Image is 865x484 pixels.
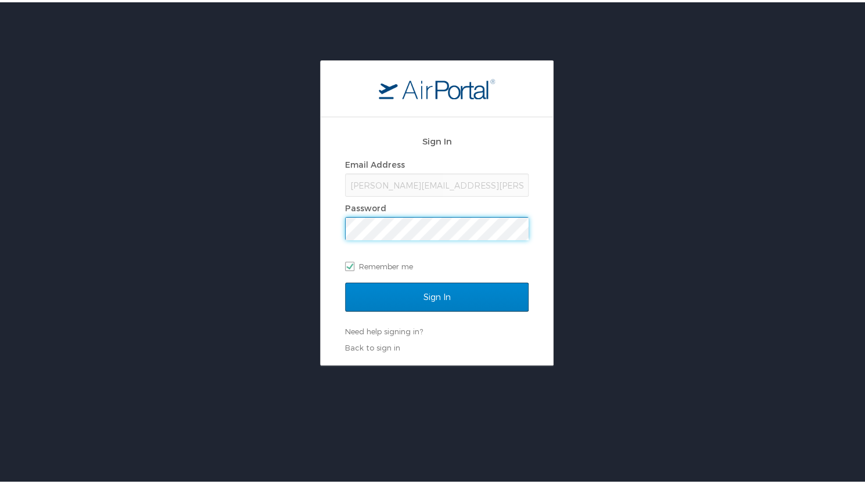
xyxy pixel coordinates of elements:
[345,132,529,146] h2: Sign In
[345,255,529,273] label: Remember me
[345,280,529,309] input: Sign In
[345,324,423,334] a: Need help signing in?
[345,341,400,350] a: Back to sign in
[345,157,405,167] label: Email Address
[379,76,495,97] img: logo
[345,201,386,211] label: Password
